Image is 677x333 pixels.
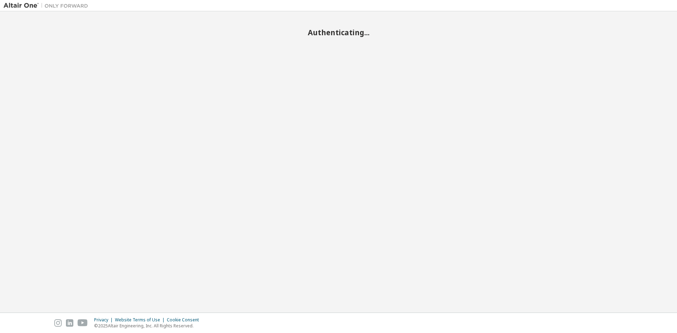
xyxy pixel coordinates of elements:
[66,319,73,327] img: linkedin.svg
[115,317,167,323] div: Website Terms of Use
[54,319,62,327] img: instagram.svg
[4,28,673,37] h2: Authenticating...
[94,323,203,329] p: © 2025 Altair Engineering, Inc. All Rights Reserved.
[167,317,203,323] div: Cookie Consent
[78,319,88,327] img: youtube.svg
[4,2,92,9] img: Altair One
[94,317,115,323] div: Privacy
